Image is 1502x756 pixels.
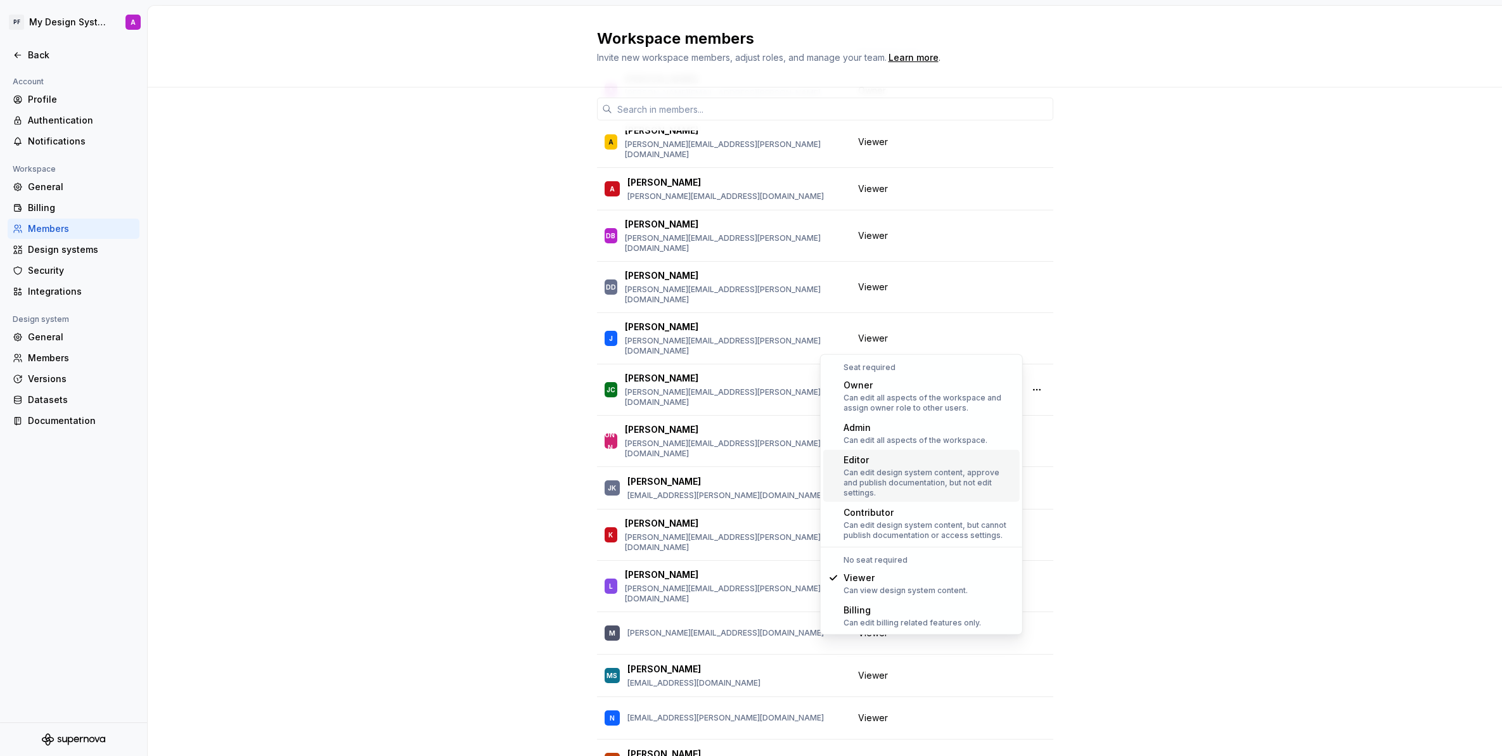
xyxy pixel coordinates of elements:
span: Change role [961,670,1007,681]
div: Can view design system content. [844,586,968,596]
div: Integrations [28,285,134,298]
div: Security [28,264,134,277]
div: Notifications [28,135,134,148]
span: Viewer [858,229,888,242]
div: L [609,580,613,593]
span: Viewer [858,281,888,293]
p: [PERSON_NAME] [625,372,698,385]
a: Profile [8,89,139,110]
button: Change role [955,227,1023,245]
a: Design systems [8,240,139,260]
p: [PERSON_NAME] [625,321,698,333]
div: A [610,183,615,195]
span: Viewer [858,136,888,148]
p: [PERSON_NAME][EMAIL_ADDRESS][PERSON_NAME][DOMAIN_NAME] [625,439,843,459]
div: General [28,181,134,193]
a: Billing [8,198,139,218]
div: A [608,136,613,148]
p: [PERSON_NAME][EMAIL_ADDRESS][PERSON_NAME][DOMAIN_NAME] [625,336,843,356]
p: [PERSON_NAME] [627,475,701,488]
div: Datasets [28,394,134,406]
p: [PERSON_NAME] [625,269,698,282]
div: Design systems [28,243,134,256]
a: Back [8,45,139,65]
p: [PERSON_NAME] [625,423,698,436]
button: Change role [955,667,1023,684]
div: J [609,332,613,345]
h2: Workspace members [597,29,1038,49]
div: A [131,17,136,27]
a: Security [8,260,139,281]
p: [PERSON_NAME][EMAIL_ADDRESS][PERSON_NAME][DOMAIN_NAME] [625,233,843,253]
span: Viewer [858,669,888,682]
div: N [610,712,615,724]
div: Can edit all aspects of the workspace and assign owner role to other users. [844,393,1015,413]
p: [EMAIL_ADDRESS][PERSON_NAME][DOMAIN_NAME] [627,490,824,501]
div: Seat required [823,362,1020,373]
p: [PERSON_NAME][EMAIL_ADDRESS][PERSON_NAME][DOMAIN_NAME] [625,285,843,305]
div: K [608,529,613,541]
a: Members [8,219,139,239]
button: Change role [955,278,1023,296]
div: Suggestions [821,355,1022,634]
div: Billing [844,604,981,617]
span: Change role [961,137,1007,147]
p: [PERSON_NAME][EMAIL_ADDRESS][DOMAIN_NAME] [627,628,824,638]
div: Admin [844,421,987,434]
div: Can edit billing related features only. [844,618,981,628]
div: Can edit all aspects of the workspace. [844,435,987,445]
input: Search in members... [612,98,1053,120]
div: PF [9,15,24,30]
a: General [8,327,139,347]
div: Can edit design system content, approve and publish documentation, but not edit settings. [844,468,1015,498]
span: Invite new workspace members, adjust roles, and manage your team. [597,52,887,63]
a: Documentation [8,411,139,431]
div: Documentation [28,414,134,427]
span: Viewer [858,332,888,345]
div: Versions [28,373,134,385]
div: JC [607,383,615,396]
p: [PERSON_NAME] [627,663,701,676]
div: Workspace [8,162,61,177]
p: [PERSON_NAME] [625,517,698,530]
p: [PERSON_NAME][EMAIL_ADDRESS][PERSON_NAME][DOMAIN_NAME] [625,387,843,407]
p: [PERSON_NAME] [625,568,698,581]
div: General [28,331,134,343]
a: Members [8,348,139,368]
p: [EMAIL_ADDRESS][DOMAIN_NAME] [627,678,761,688]
span: Change role [961,231,1007,241]
button: PFMy Design SystemA [3,8,144,36]
span: Viewer [858,183,888,195]
div: DB [606,229,615,242]
div: M [609,627,615,639]
span: Change role [961,184,1007,194]
div: Editor [844,454,1015,466]
div: Authentication [28,114,134,127]
div: No seat required [823,555,1020,565]
span: . [887,53,940,63]
div: MS [607,669,617,682]
a: Learn more [889,51,939,64]
div: My Design System [29,16,110,29]
span: Change role [961,333,1007,343]
button: Change role [955,709,1023,727]
p: [PERSON_NAME][EMAIL_ADDRESS][PERSON_NAME][DOMAIN_NAME] [625,139,843,160]
svg: Supernova Logo [42,733,105,746]
button: Change role [955,330,1023,347]
p: [PERSON_NAME][EMAIL_ADDRESS][PERSON_NAME][DOMAIN_NAME] [625,532,843,553]
a: General [8,177,139,197]
p: [EMAIL_ADDRESS][PERSON_NAME][DOMAIN_NAME] [627,713,824,723]
a: Integrations [8,281,139,302]
button: Change role [955,180,1023,198]
div: Profile [28,93,134,106]
div: Viewer [844,572,968,584]
p: [PERSON_NAME][EMAIL_ADDRESS][DOMAIN_NAME] [627,191,824,202]
span: Viewer [858,712,888,724]
a: Datasets [8,390,139,410]
p: [PERSON_NAME] [627,176,701,189]
a: Versions [8,369,139,389]
p: [PERSON_NAME] [625,218,698,231]
div: Design system [8,312,74,327]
